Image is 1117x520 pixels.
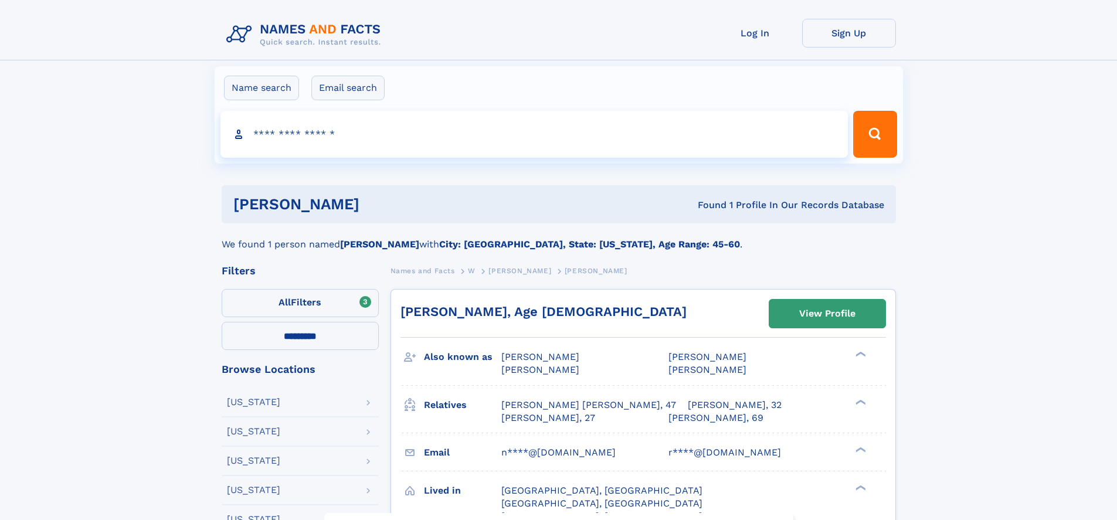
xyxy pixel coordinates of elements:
[668,364,746,375] span: [PERSON_NAME]
[853,398,867,406] div: ❯
[488,267,551,275] span: [PERSON_NAME]
[227,397,280,407] div: [US_STATE]
[501,498,702,509] span: [GEOGRAPHIC_DATA], [GEOGRAPHIC_DATA]
[708,19,802,47] a: Log In
[853,484,867,491] div: ❯
[853,351,867,358] div: ❯
[424,347,501,367] h3: Also known as
[501,485,702,496] span: [GEOGRAPHIC_DATA], [GEOGRAPHIC_DATA]
[528,199,884,212] div: Found 1 Profile In Our Records Database
[802,19,896,47] a: Sign Up
[222,364,379,375] div: Browse Locations
[439,239,740,250] b: City: [GEOGRAPHIC_DATA], State: [US_STATE], Age Range: 45-60
[853,111,897,158] button: Search Button
[220,111,848,158] input: search input
[468,263,476,278] a: W
[222,289,379,317] label: Filters
[222,223,896,251] div: We found 1 person named with .
[501,399,676,412] a: [PERSON_NAME] [PERSON_NAME], 47
[222,266,379,276] div: Filters
[799,300,855,327] div: View Profile
[501,364,579,375] span: [PERSON_NAME]
[227,456,280,465] div: [US_STATE]
[488,263,551,278] a: [PERSON_NAME]
[233,197,529,212] h1: [PERSON_NAME]
[501,412,595,424] a: [PERSON_NAME], 27
[424,395,501,415] h3: Relatives
[340,239,419,250] b: [PERSON_NAME]
[311,76,385,100] label: Email search
[688,399,782,412] a: [PERSON_NAME], 32
[668,412,763,424] a: [PERSON_NAME], 69
[769,300,885,328] a: View Profile
[222,19,391,50] img: Logo Names and Facts
[424,443,501,463] h3: Email
[501,351,579,362] span: [PERSON_NAME]
[227,427,280,436] div: [US_STATE]
[279,297,291,308] span: All
[391,263,455,278] a: Names and Facts
[424,481,501,501] h3: Lived in
[668,351,746,362] span: [PERSON_NAME]
[224,76,299,100] label: Name search
[227,485,280,495] div: [US_STATE]
[853,446,867,453] div: ❯
[565,267,627,275] span: [PERSON_NAME]
[468,267,476,275] span: W
[400,304,687,319] a: [PERSON_NAME], Age [DEMOGRAPHIC_DATA]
